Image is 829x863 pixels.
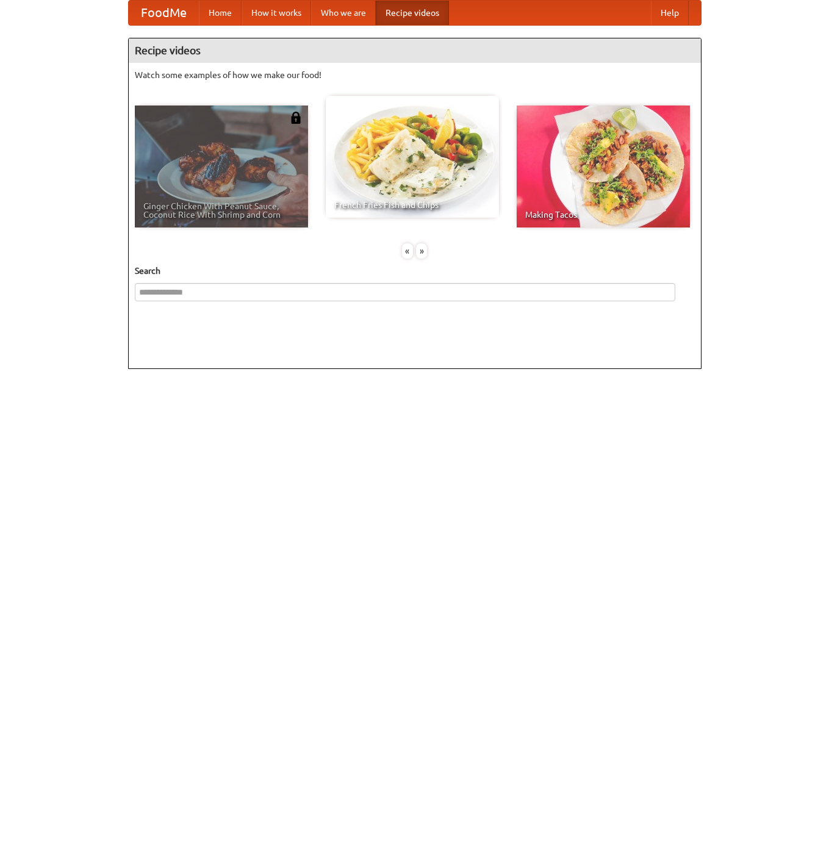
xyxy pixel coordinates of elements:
[242,1,311,25] a: How it works
[129,1,199,25] a: FoodMe
[402,243,413,259] div: «
[199,1,242,25] a: Home
[525,210,681,219] span: Making Tacos
[334,201,490,209] span: French Fries Fish and Chips
[326,96,499,218] a: French Fries Fish and Chips
[651,1,689,25] a: Help
[311,1,376,25] a: Who we are
[129,38,701,63] h4: Recipe videos
[135,69,695,81] p: Watch some examples of how we make our food!
[135,265,695,277] h5: Search
[290,112,302,124] img: 483408.png
[416,243,427,259] div: »
[517,106,690,227] a: Making Tacos
[376,1,449,25] a: Recipe videos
